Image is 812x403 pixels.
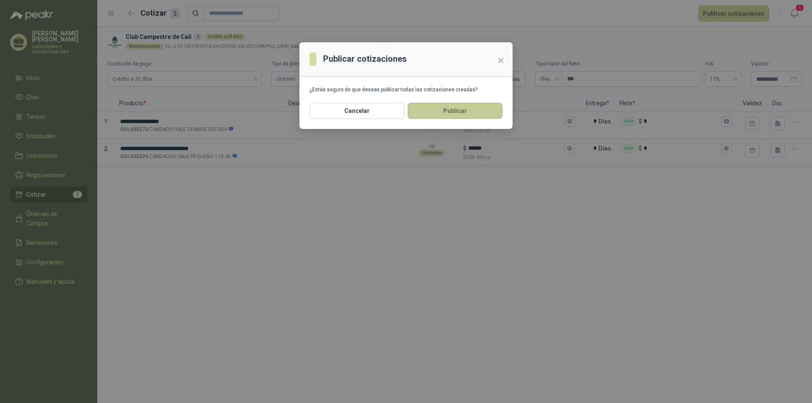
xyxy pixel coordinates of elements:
[494,54,507,67] button: Close
[310,103,404,119] button: Cancelar
[408,103,502,119] button: Publicar
[310,87,502,93] div: ¿Estás seguro de que deseas publicar todas las cotizaciones creadas?
[497,57,504,64] span: close
[323,52,407,66] h3: Publicar cotizaciones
